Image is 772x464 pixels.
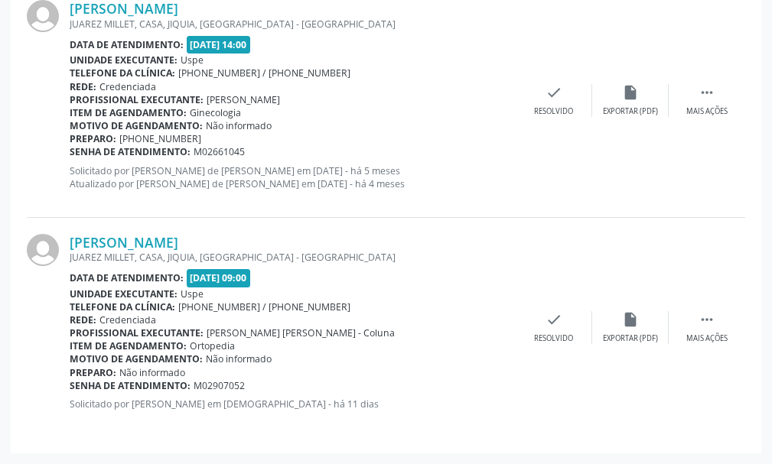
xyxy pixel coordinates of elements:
[534,333,573,344] div: Resolvido
[622,84,639,101] i: insert_drive_file
[181,287,204,300] span: Uspe
[70,106,187,119] b: Item de agendamento:
[99,80,156,93] span: Credenciada
[70,93,204,106] b: Profissional executante:
[70,397,516,410] p: Solicitado por [PERSON_NAME] em [DEMOGRAPHIC_DATA] - há 11 dias
[70,352,203,365] b: Motivo de agendamento:
[190,339,235,352] span: Ortopedia
[70,164,516,190] p: Solicitado por [PERSON_NAME] de [PERSON_NAME] em [DATE] - há 5 meses Atualizado por [PERSON_NAME]...
[70,366,116,379] b: Preparo:
[99,313,156,326] span: Credenciada
[70,145,191,158] b: Senha de atendimento:
[603,106,658,117] div: Exportar (PDF)
[546,84,562,101] i: check
[206,352,272,365] span: Não informado
[27,234,59,266] img: img
[686,106,728,117] div: Mais ações
[70,339,187,352] b: Item de agendamento:
[546,311,562,328] i: check
[70,54,178,67] b: Unidade executante:
[187,36,251,54] span: [DATE] 14:00
[119,132,201,145] span: [PHONE_NUMBER]
[699,311,715,328] i: 
[70,234,178,251] a: [PERSON_NAME]
[70,287,178,300] b: Unidade executante:
[70,67,175,79] b: Telefone da clínica:
[699,84,715,101] i: 
[70,271,184,284] b: Data de atendimento:
[181,54,204,67] span: Uspe
[178,67,350,79] span: [PHONE_NUMBER] / [PHONE_NUMBER]
[70,379,191,392] b: Senha de atendimento:
[178,300,350,313] span: [PHONE_NUMBER] / [PHONE_NUMBER]
[190,106,241,119] span: Ginecologia
[70,18,516,31] div: JUAREZ MILLET, CASA, JIQUIA, [GEOGRAPHIC_DATA] - [GEOGRAPHIC_DATA]
[622,311,639,328] i: insert_drive_file
[70,251,516,264] div: JUAREZ MILLET, CASA, JIQUIA, [GEOGRAPHIC_DATA] - [GEOGRAPHIC_DATA]
[207,326,395,339] span: [PERSON_NAME] [PERSON_NAME] - Coluna
[187,269,251,287] span: [DATE] 09:00
[534,106,573,117] div: Resolvido
[194,379,245,392] span: M02907052
[70,38,184,51] b: Data de atendimento:
[206,119,272,132] span: Não informado
[70,313,96,326] b: Rede:
[70,326,204,339] b: Profissional executante:
[70,300,175,313] b: Telefone da clínica:
[70,119,203,132] b: Motivo de agendamento:
[194,145,245,158] span: M02661045
[686,333,728,344] div: Mais ações
[207,93,280,106] span: [PERSON_NAME]
[70,132,116,145] b: Preparo:
[603,333,658,344] div: Exportar (PDF)
[119,366,185,379] span: Não informado
[70,80,96,93] b: Rede:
